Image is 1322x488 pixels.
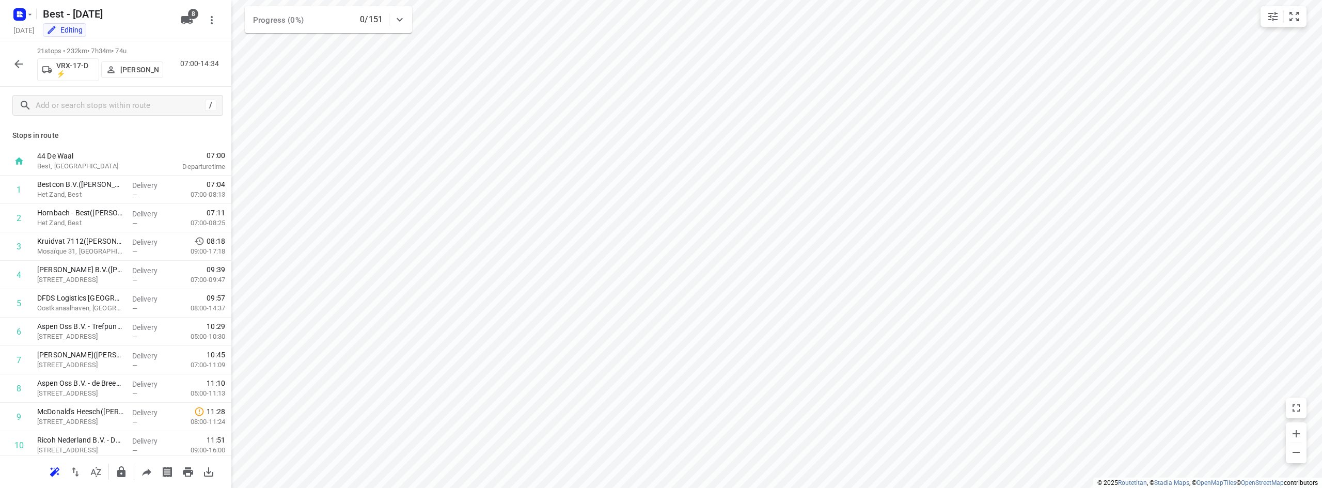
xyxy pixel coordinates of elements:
[36,98,205,114] input: Add or search stops within route
[37,46,163,56] p: 21 stops • 232km • 7h34m • 74u
[17,213,21,223] div: 2
[37,360,124,370] p: [STREET_ADDRESS]
[207,378,225,388] span: 11:10
[157,150,225,161] span: 07:00
[207,179,225,190] span: 07:04
[86,466,106,476] span: Sort by time window
[174,190,225,200] p: 07:00-08:13
[132,180,170,191] p: Delivery
[253,15,304,25] span: Progress (0%)
[207,321,225,332] span: 10:29
[132,333,137,341] span: —
[245,6,412,33] div: Progress (0%)0/151
[37,321,124,332] p: Aspen Oss B.V. - Trefpunt De Geer(Rody van Elst / Rodney Hartogs/Peter Smit)
[207,293,225,303] span: 09:57
[132,390,137,398] span: —
[360,13,383,26] p: 0/151
[37,161,145,171] p: Best, [GEOGRAPHIC_DATA]
[17,242,21,251] div: 3
[37,293,124,303] p: DFDS Logistics Nijmegen - Bedrijfsweg 8(Petra Lans)
[188,9,198,19] span: 8
[37,58,99,81] button: VRX-17-D ⚡
[17,384,21,393] div: 8
[174,218,225,228] p: 07:00-08:25
[198,466,219,476] span: Download route
[1118,479,1147,486] a: Routetitan
[180,58,223,69] p: 07:00-14:34
[37,378,124,388] p: Aspen Oss B.V. - de Breek (Rody van Elst / Rodney Hartogs/Peter Smit)
[37,435,124,445] p: Ricoh Nederland B.V. - Den Bosch(Bibian Behle)
[39,6,172,22] h5: Rename
[132,418,137,426] span: —
[17,270,21,280] div: 4
[136,466,157,476] span: Share route
[1197,479,1236,486] a: OpenMapTiles
[174,246,225,257] p: 09:00-17:18
[37,417,124,427] p: [STREET_ADDRESS]
[56,61,95,78] p: VRX-17-D ⚡
[132,276,137,284] span: —
[120,66,159,74] p: [PERSON_NAME]
[132,322,170,333] p: Delivery
[132,379,170,389] p: Delivery
[132,294,170,304] p: Delivery
[37,350,124,360] p: IBN - Oss(Chantal Curvers)
[174,303,225,313] p: 08:00-14:37
[132,209,170,219] p: Delivery
[1154,479,1189,486] a: Stadia Maps
[132,351,170,361] p: Delivery
[1263,6,1283,27] button: Map settings
[157,466,178,476] span: Print shipping labels
[37,388,124,399] p: [STREET_ADDRESS]
[132,361,137,369] span: —
[1284,6,1304,27] button: Fit zoom
[37,208,124,218] p: Hornbach - Best(Mohamed of John)
[17,355,21,365] div: 7
[17,412,21,422] div: 9
[37,151,145,161] p: 44 De Waal
[178,466,198,476] span: Print route
[132,265,170,276] p: Delivery
[17,327,21,337] div: 6
[174,275,225,285] p: 07:00-09:47
[17,185,21,195] div: 1
[207,264,225,275] span: 09:39
[37,275,124,285] p: Middenkampweg 2, Nijmegen
[37,179,124,190] p: Bestcon B.V.(Bernice Bos)
[37,264,124,275] p: Mead Johnson B.V.(Ursula van Dam)
[17,298,21,308] div: 5
[132,447,137,454] span: —
[207,350,225,360] span: 10:45
[132,305,137,312] span: —
[46,25,83,35] div: You are currently in edit mode.
[174,417,225,427] p: 08:00-11:24
[132,407,170,418] p: Delivery
[37,332,124,342] p: [STREET_ADDRESS]
[132,248,137,256] span: —
[1241,479,1284,486] a: OpenStreetMap
[207,406,225,417] span: 11:28
[44,466,65,476] span: Reoptimize route
[174,332,225,342] p: 05:00-10:30
[14,440,24,450] div: 10
[37,190,124,200] p: Het Zand, Best
[37,236,124,246] p: Kruidvat 7112(A.S. Watson - Actie Kruidvat)
[132,191,137,199] span: —
[12,130,219,141] p: Stops in route
[157,162,225,172] p: Departure time
[201,10,222,30] button: More
[65,466,86,476] span: Reverse route
[177,10,197,30] button: 8
[174,445,225,455] p: 09:00-16:00
[194,236,204,246] svg: Early
[207,236,225,246] span: 08:18
[207,208,225,218] span: 07:11
[174,360,225,370] p: 07:00-11:09
[132,219,137,227] span: —
[207,435,225,445] span: 11:51
[37,218,124,228] p: Het Zand, Best
[174,388,225,399] p: 05:00-11:13
[132,237,170,247] p: Delivery
[9,24,39,36] h5: [DATE]
[101,61,163,78] button: [PERSON_NAME]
